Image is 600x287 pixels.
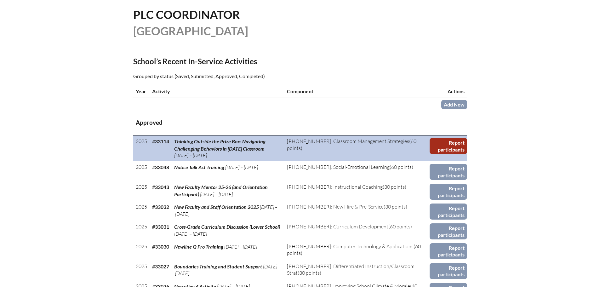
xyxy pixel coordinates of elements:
[287,204,384,210] span: [PHONE_NUMBER]: New Hire & Pre-Service
[133,241,150,261] td: 2025
[430,243,467,259] a: Report participants
[174,184,268,197] span: New Faculty Mentor 25-26 (and Orientation Participant)
[174,152,207,158] span: [DATE] – [DATE]
[224,244,257,250] span: [DATE] – [DATE]
[152,224,169,230] b: #33031
[136,119,465,127] h3: Approved
[287,223,388,230] span: [PHONE_NUMBER]: Curriculum Development
[174,244,223,250] span: Newline Q Pro Training
[441,100,467,109] a: Add New
[287,263,414,276] span: [PHONE_NUMBER]: Differentiated Instruction/Classroom Strat
[287,138,409,144] span: [PHONE_NUMBER]: Classroom Management Strategies
[284,181,430,201] td: (30 points)
[174,204,277,217] span: [DATE] – [DATE]
[152,244,169,250] b: #33030
[133,85,150,97] th: Year
[284,241,430,261] td: (60 points)
[152,138,169,144] b: #33114
[152,204,169,210] b: #33032
[133,8,240,21] span: PLC Coordinator
[133,135,150,162] td: 2025
[284,221,430,241] td: (60 points)
[152,164,169,170] b: #33048
[430,204,467,220] a: Report participants
[284,261,430,280] td: (30 points)
[133,181,150,201] td: 2025
[152,184,169,190] b: #33043
[174,231,207,237] span: [DATE] – [DATE]
[430,263,467,279] a: Report participants
[174,138,266,151] span: Thinking Outside the Prize Box: Navigating Challenging Behaviors in [DATE] Classroom
[287,184,383,190] span: [PHONE_NUMBER]: Instructional Coaching
[284,85,430,97] th: Component
[430,85,467,97] th: Actions
[174,263,262,269] span: Boundaries Training and Student Support
[174,204,259,210] span: New Faculty and Staff Orientation 2025
[284,135,430,162] td: (60 points)
[133,201,150,221] td: 2025
[133,24,248,38] span: [GEOGRAPHIC_DATA]
[287,164,390,170] span: [PHONE_NUMBER]: Social-Emotional Learning
[225,164,258,170] span: [DATE] – [DATE]
[287,243,414,250] span: [PHONE_NUMBER]: Computer Technology & Applications
[133,72,355,80] p: Grouped by status (Saved, Submitted, Approved, Completed)
[133,161,150,181] td: 2025
[430,184,467,200] a: Report participants
[133,57,355,66] h2: School’s Recent In-Service Activities
[133,261,150,280] td: 2025
[200,191,233,198] span: [DATE] – [DATE]
[430,138,467,154] a: Report participants
[174,164,224,170] span: Notice Talk Act Training
[284,201,430,221] td: (30 points)
[174,263,281,276] span: [DATE] – [DATE]
[152,263,169,269] b: #33027
[284,161,430,181] td: (60 points)
[150,85,284,97] th: Activity
[174,224,280,230] span: Cross-Grade Curriculum Discussion (Lower School)
[430,164,467,180] a: Report participants
[133,221,150,241] td: 2025
[430,223,467,239] a: Report participants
